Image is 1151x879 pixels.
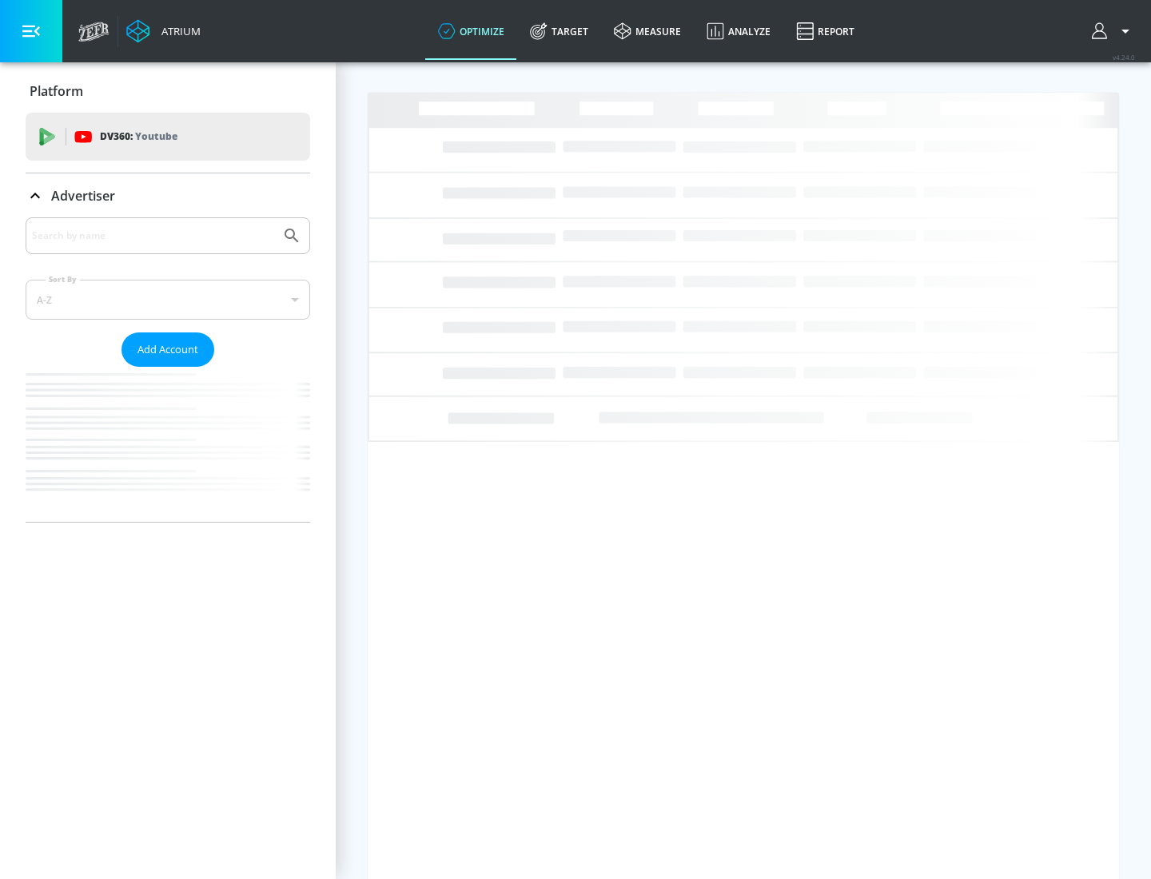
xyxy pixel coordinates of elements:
p: Youtube [135,128,177,145]
a: Target [517,2,601,60]
input: Search by name [32,225,274,246]
button: Add Account [121,332,214,367]
a: Analyze [694,2,783,60]
label: Sort By [46,274,80,284]
span: Add Account [137,340,198,359]
p: Platform [30,82,83,100]
a: measure [601,2,694,60]
div: Platform [26,69,310,113]
a: Report [783,2,867,60]
p: Advertiser [51,187,115,205]
div: Advertiser [26,173,310,218]
a: Atrium [126,19,201,43]
div: Advertiser [26,217,310,522]
p: DV360: [100,128,177,145]
div: A-Z [26,280,310,320]
nav: list of Advertiser [26,367,310,522]
a: optimize [425,2,517,60]
div: DV360: Youtube [26,113,310,161]
div: Atrium [155,24,201,38]
span: v 4.24.0 [1113,53,1135,62]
